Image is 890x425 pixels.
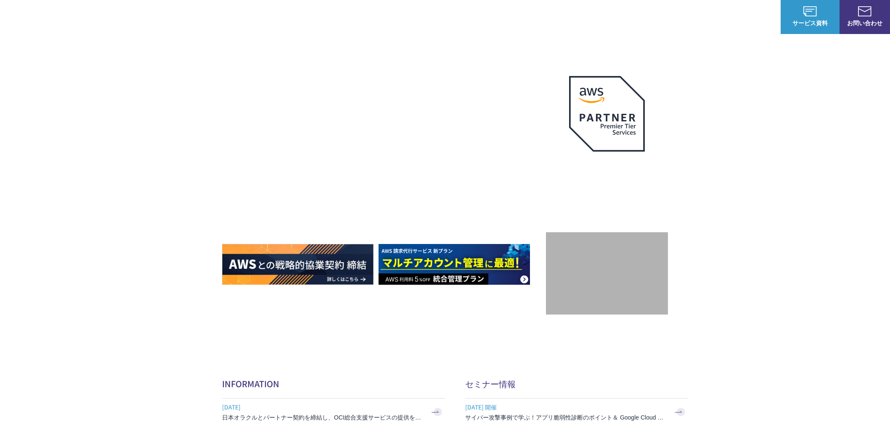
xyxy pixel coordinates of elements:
img: お問い合わせ [858,6,871,16]
p: サービス [527,13,559,21]
img: AWSプレミアティアサービスパートナー [569,76,645,152]
a: AWS総合支援サービス C-Chorus NHN テコラスAWS総合支援サービス [13,7,158,27]
p: AWSの導入からコスト削減、 構成・運用の最適化からデータ活用まで 規模や業種業態を問わない マネージドサービスで [222,93,546,130]
span: [DATE] 開催 [465,401,667,413]
p: 業種別ソリューション [575,13,643,21]
h1: AWS ジャーニーの 成功を実現 [222,138,546,219]
span: [DATE] [222,401,424,413]
h3: サイバー攻撃事例で学ぶ！アプリ脆弱性診断のポイント＆ Google Cloud セキュリティ対策 [465,413,667,422]
a: ログイン [749,13,772,21]
a: 導入事例 [660,13,683,21]
span: NHN テコラス AWS総合支援サービス [97,8,158,26]
p: 強み [490,13,510,21]
span: お問い合わせ [840,18,890,27]
em: AWS [598,162,617,174]
img: AWSとの戦略的協業契約 締結 [222,244,373,285]
img: 契約件数 [563,245,651,306]
p: ナレッジ [700,13,732,21]
h2: セミナー情報 [465,378,688,390]
img: AWS総合支援サービス C-Chorus サービス資料 [803,6,817,16]
h3: 日本オラクルとパートナー契約を締結し、OCI総合支援サービスの提供を開始 [222,413,424,422]
span: サービス資料 [781,18,840,27]
p: 最上位プレミアティア サービスパートナー [559,162,655,194]
img: AWS請求代行サービス 統合管理プラン [379,244,530,285]
h2: INFORMATION [222,378,445,390]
